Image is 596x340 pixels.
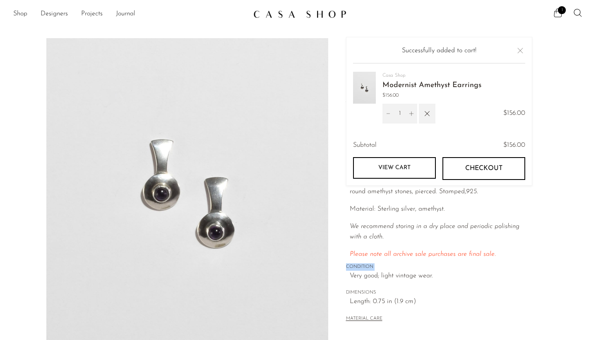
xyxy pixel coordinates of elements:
[394,104,406,124] input: Quantity
[515,46,525,56] button: Close
[81,9,103,19] a: Projects
[13,9,27,19] a: Shop
[350,223,519,240] em: We recommend storing in a dry place and periodic polishing with a cloth.
[465,165,502,172] span: Checkout
[13,7,247,21] nav: Desktop navigation
[402,47,476,54] span: Successfully added to cart!
[382,82,481,89] a: Modernist Amethyst Earrings
[406,104,417,124] button: Increment
[350,176,532,197] p: Vintage sterling earrings in a sculptural modernist shape with round amethyst stones, pierced. St...
[466,188,478,195] em: 925.
[353,157,436,179] a: View cart
[382,73,406,78] a: Casa Shop
[558,6,566,14] span: 1
[350,296,532,307] span: Length: 0.75 in (1.9 cm)
[382,104,394,124] button: Decrement
[41,9,68,19] a: Designers
[353,72,376,104] img: Modernist Amethyst Earrings
[13,7,247,21] ul: NEW HEADER MENU
[346,316,382,322] button: MATERIAL CARE
[503,142,525,148] span: $156.00
[442,157,525,180] button: Checkout
[350,271,532,282] span: Very good; light vintage wear.
[350,251,496,257] span: Please note all archive sale purchases are final sale.
[503,108,525,119] span: $156.00
[382,92,481,100] span: $156.00
[350,204,532,215] p: Material: Sterling silver, amethyst.
[346,263,532,271] span: CONDITION
[353,140,377,151] span: Subtotal
[346,289,532,296] span: DIMENSIONS
[116,9,135,19] a: Journal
